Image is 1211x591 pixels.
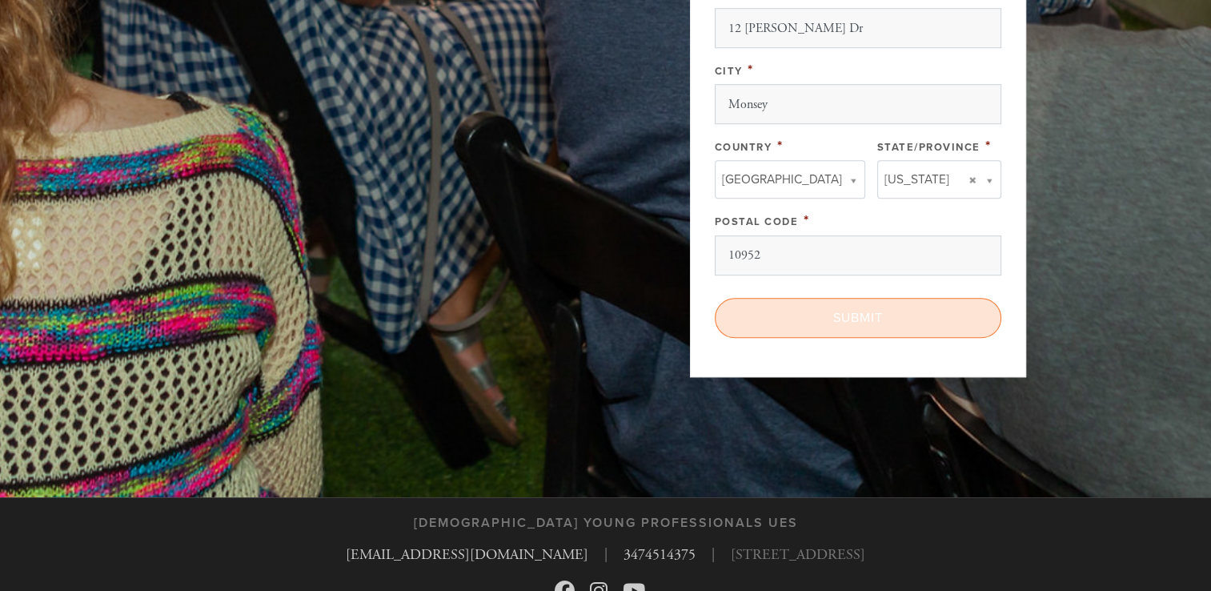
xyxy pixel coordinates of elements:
[715,141,772,154] label: Country
[715,298,1001,338] input: Submit
[715,215,799,228] label: Postal Code
[414,516,798,531] h3: [DEMOGRAPHIC_DATA] Young Professionals UES
[715,65,743,78] label: City
[985,137,992,155] span: This field is required.
[877,160,1001,199] a: [US_STATE]
[346,545,588,564] a: [EMAIL_ADDRESS][DOMAIN_NAME]
[712,544,715,565] span: |
[748,61,754,78] span: This field is required.
[777,137,784,155] span: This field is required.
[715,160,865,199] a: [GEOGRAPHIC_DATA]
[877,141,980,154] label: State/Province
[722,169,842,190] span: [GEOGRAPHIC_DATA]
[624,545,696,564] a: 3474514375
[884,169,949,190] span: [US_STATE]
[804,211,810,229] span: This field is required.
[731,544,865,565] span: [STREET_ADDRESS]
[604,544,608,565] span: |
